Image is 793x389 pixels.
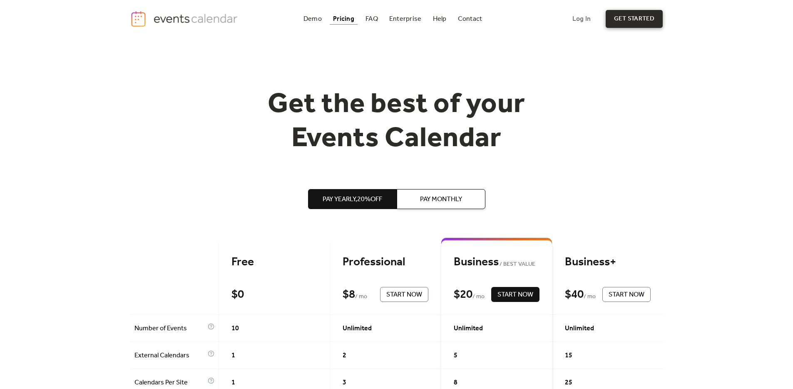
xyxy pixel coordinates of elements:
span: / mo [584,292,596,302]
button: Start Now [491,287,539,302]
button: Start Now [602,287,651,302]
div: $ 8 [343,287,355,302]
span: 8 [454,378,457,388]
button: Start Now [380,287,428,302]
a: home [130,10,240,27]
span: Number of Events [134,324,206,334]
span: Pay Yearly, 20% off [323,194,382,204]
span: / mo [355,292,367,302]
span: Pay Monthly [420,194,462,204]
a: Contact [455,13,486,25]
div: $ 0 [231,287,244,302]
div: $ 40 [565,287,584,302]
div: FAQ [365,17,378,21]
a: Help [430,13,450,25]
span: Start Now [497,290,533,300]
div: Contact [458,17,482,21]
span: Unlimited [565,324,594,334]
a: Log In [564,10,599,28]
a: Enterprise [386,13,425,25]
div: Demo [303,17,322,21]
span: 3 [343,378,346,388]
div: Pricing [333,17,354,21]
span: Calendars Per Site [134,378,206,388]
a: Pricing [330,13,358,25]
span: Unlimited [454,324,483,334]
a: get started [606,10,663,28]
div: Enterprise [389,17,421,21]
span: / mo [472,292,485,302]
span: 15 [565,351,572,361]
span: Start Now [386,290,422,300]
button: Pay Yearly,20%off [308,189,397,209]
span: Start Now [609,290,644,300]
button: Pay Monthly [397,189,485,209]
div: $ 20 [454,287,472,302]
span: 1 [231,351,235,361]
span: Unlimited [343,324,372,334]
div: Professional [343,255,428,269]
div: Business [454,255,539,269]
a: FAQ [362,13,381,25]
div: Free [231,255,317,269]
a: Demo [300,13,325,25]
span: BEST VALUE [499,259,536,269]
span: 25 [565,378,572,388]
div: Business+ [565,255,651,269]
h1: Get the best of your Events Calendar [237,88,557,156]
div: Help [433,17,447,21]
span: External Calendars [134,351,206,361]
span: 2 [343,351,346,361]
span: 5 [454,351,457,361]
span: 1 [231,378,235,388]
span: 10 [231,324,239,334]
